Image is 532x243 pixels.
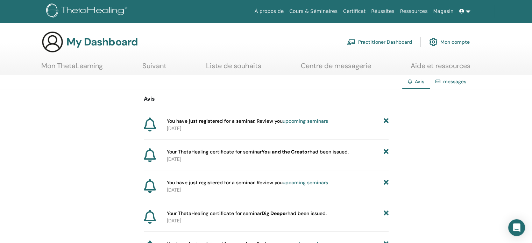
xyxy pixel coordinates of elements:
a: À propos de [252,5,287,18]
a: Centre de messagerie [301,62,371,75]
a: Certificat [340,5,368,18]
p: Avis [144,95,389,103]
a: Cours & Séminaires [286,5,340,18]
h3: My Dashboard [66,36,138,48]
a: Suivant [142,62,166,75]
a: upcoming seminars [283,179,328,186]
b: Dig Deeper [262,210,288,216]
a: Magasin [430,5,456,18]
b: You and the Creator [262,149,310,155]
p: [DATE] [167,186,389,194]
a: Mon ThetaLearning [41,62,103,75]
span: Your ThetaHealing certificate for seminar had been issued. [167,148,349,156]
p: [DATE] [167,217,389,224]
a: Aide et ressources [411,62,470,75]
a: messages [443,78,466,85]
p: [DATE] [167,156,389,163]
span: Avis [415,78,424,85]
span: You have just registered for a seminar. Review you [167,117,328,125]
a: Practitioner Dashboard [347,34,412,50]
img: chalkboard-teacher.svg [347,39,355,45]
a: Réussites [368,5,397,18]
p: [DATE] [167,125,389,132]
img: logo.png [46,3,130,19]
div: Open Intercom Messenger [508,219,525,236]
a: Mon compte [429,34,470,50]
img: cog.svg [429,36,438,48]
a: upcoming seminars [283,118,328,124]
span: Your ThetaHealing certificate for seminar had been issued. [167,210,327,217]
span: You have just registered for a seminar. Review you [167,179,328,186]
a: Liste de souhaits [206,62,261,75]
a: Ressources [397,5,431,18]
img: generic-user-icon.jpg [41,31,64,53]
